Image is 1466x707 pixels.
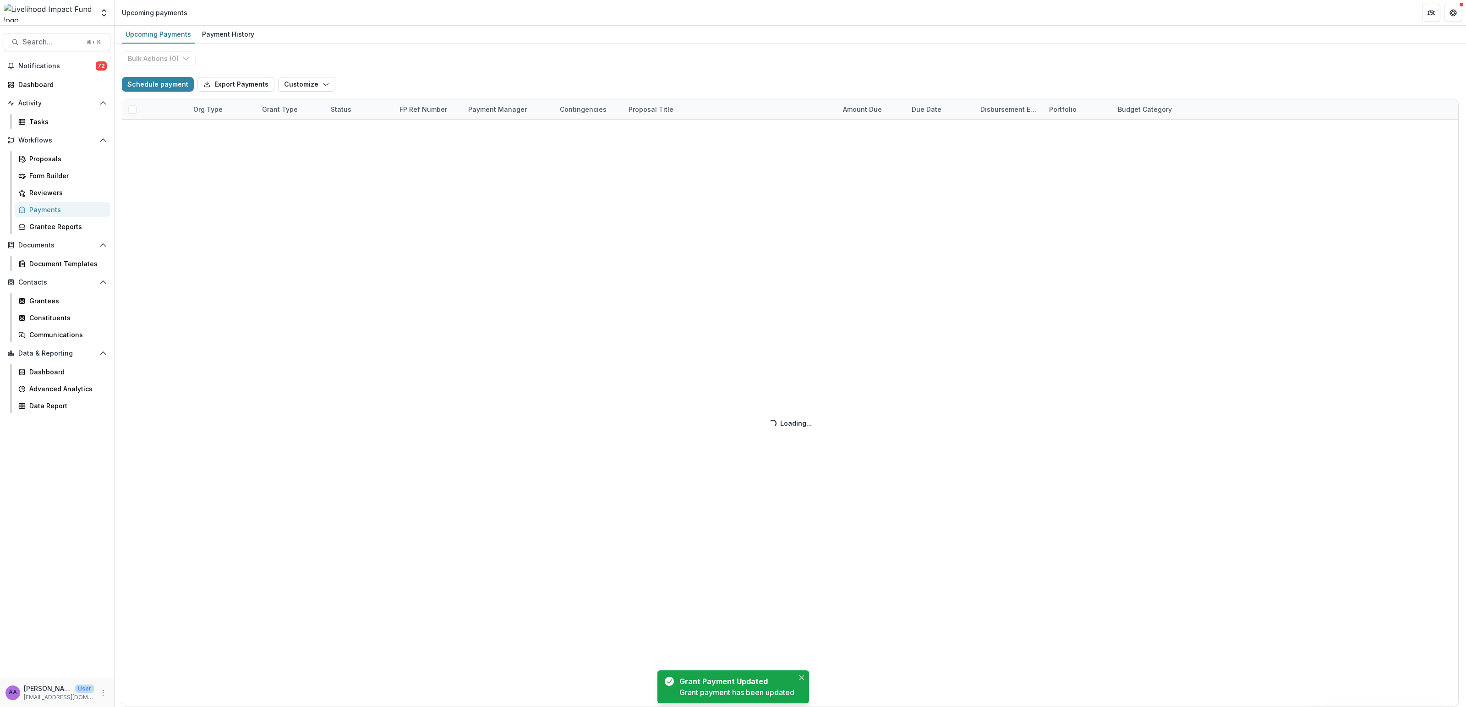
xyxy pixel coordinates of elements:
a: Document Templates [15,256,110,271]
div: Payment History [198,27,258,41]
p: User [75,685,94,693]
button: Open Documents [4,238,110,252]
div: ⌘ + K [84,37,103,47]
a: Payment History [198,26,258,44]
div: Upcoming payments [122,8,187,17]
div: Grant Payment Updated [679,676,791,687]
p: [EMAIL_ADDRESS][DOMAIN_NAME] [24,693,94,702]
span: Notifications [18,62,96,70]
div: Grantees [29,296,103,306]
div: Upcoming Payments [122,27,195,41]
span: Workflows [18,137,96,144]
button: Open Data & Reporting [4,346,110,361]
span: Contacts [18,279,96,286]
button: Open Activity [4,96,110,110]
div: Constituents [29,313,103,323]
div: Communications [29,330,103,340]
button: Notifications72 [4,59,110,73]
a: Data Report [15,398,110,413]
a: Advanced Analytics [15,381,110,396]
a: Grantee Reports [15,219,110,234]
span: 72 [96,61,107,71]
div: Data Report [29,401,103,411]
a: Dashboard [15,364,110,379]
button: More [98,687,109,698]
div: Reviewers [29,188,103,197]
button: Close [796,672,807,683]
div: Proposals [29,154,103,164]
p: [PERSON_NAME] [24,684,71,693]
span: Activity [18,99,96,107]
button: Bulk Actions (0) [122,51,196,66]
a: Form Builder [15,168,110,183]
span: Data & Reporting [18,350,96,357]
div: Form Builder [29,171,103,181]
button: Partners [1422,4,1440,22]
a: Dashboard [4,77,110,92]
button: Open Workflows [4,133,110,148]
span: Documents [18,241,96,249]
a: Payments [15,202,110,217]
a: Upcoming Payments [122,26,195,44]
a: Tasks [15,114,110,129]
span: Search... [22,38,81,46]
button: Search... [4,33,110,51]
div: Grant payment has been updated [679,687,794,698]
div: Advanced Analytics [29,384,103,394]
nav: breadcrumb [118,6,191,19]
div: Dashboard [29,367,103,377]
a: Communications [15,327,110,342]
div: Tasks [29,117,103,126]
div: Dashboard [18,80,103,89]
div: Grantee Reports [29,222,103,231]
button: Get Help [1444,4,1462,22]
button: Open entity switcher [98,4,110,22]
a: Reviewers [15,185,110,200]
div: Payments [29,205,103,214]
button: Open Contacts [4,275,110,290]
div: Aude Anquetil [9,690,17,696]
a: Grantees [15,293,110,308]
a: Constituents [15,310,110,325]
img: Livelihood Impact Fund logo [4,4,94,22]
a: Proposals [15,151,110,166]
div: Document Templates [29,259,103,269]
